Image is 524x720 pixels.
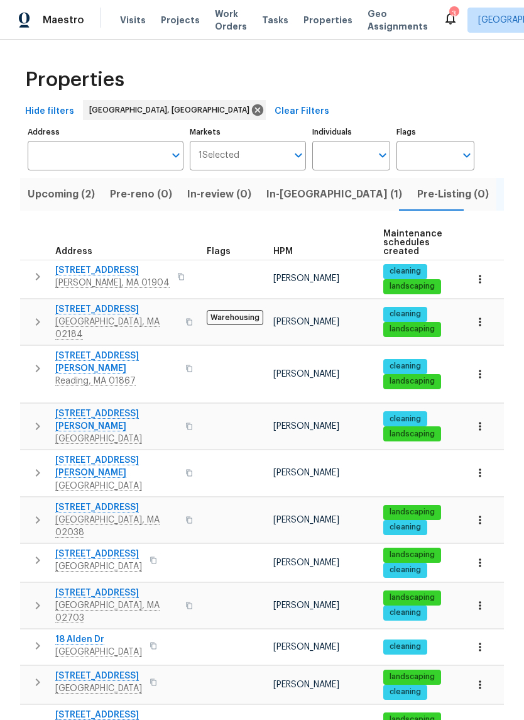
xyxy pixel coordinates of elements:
span: In-review (0) [187,186,251,203]
span: [GEOGRAPHIC_DATA], [GEOGRAPHIC_DATA] [89,104,254,116]
span: [PERSON_NAME] [273,601,339,610]
span: cleaning [385,414,426,424]
span: Pre-reno (0) [110,186,172,203]
span: [PERSON_NAME] [273,422,339,431]
span: [PERSON_NAME] [273,680,339,689]
span: [PERSON_NAME] [273,643,339,651]
span: landscaping [385,281,440,292]
span: Properties [303,14,352,26]
div: [GEOGRAPHIC_DATA], [GEOGRAPHIC_DATA] [83,100,266,120]
span: Flags [207,247,231,256]
span: Warehousing [207,310,263,325]
span: cleaning [385,309,426,319]
label: Flags [396,128,474,136]
button: Open [290,147,307,164]
button: Clear Filters [270,100,334,123]
span: In-[GEOGRAPHIC_DATA] (1) [266,186,402,203]
span: cleaning [385,266,426,277]
span: Maestro [43,14,84,26]
label: Address [28,128,183,136]
span: [PERSON_NAME] [273,516,339,524]
span: Address [55,247,92,256]
span: Upcoming (2) [28,186,95,203]
span: cleaning [385,522,426,533]
label: Individuals [312,128,390,136]
button: Open [458,147,476,164]
span: cleaning [385,607,426,618]
span: Clear Filters [275,104,329,119]
span: Visits [120,14,146,26]
label: Markets [190,128,307,136]
span: Geo Assignments [368,8,428,33]
span: [PERSON_NAME] [273,370,339,379]
span: [PERSON_NAME] [273,274,339,283]
span: HPM [273,247,293,256]
span: cleaning [385,565,426,575]
span: landscaping [385,429,440,440]
span: [PERSON_NAME] [273,558,339,567]
span: landscaping [385,507,440,518]
span: cleaning [385,687,426,697]
span: landscaping [385,550,440,560]
span: cleaning [385,361,426,372]
button: Open [374,147,391,164]
span: Tasks [262,16,288,25]
button: Hide filters [20,100,79,123]
span: 1 Selected [199,150,239,161]
div: 3 [449,8,458,20]
span: Hide filters [25,104,74,119]
span: landscaping [385,324,440,335]
span: [PERSON_NAME] [273,318,339,326]
span: landscaping [385,592,440,603]
button: Open [167,147,185,164]
span: landscaping [385,376,440,387]
span: Pre-Listing (0) [417,186,489,203]
span: Projects [161,14,200,26]
span: Maintenance schedules created [383,230,442,256]
span: Work Orders [215,8,247,33]
span: landscaping [385,672,440,682]
span: [PERSON_NAME] [273,468,339,477]
span: Properties [25,74,124,86]
span: cleaning [385,641,426,652]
